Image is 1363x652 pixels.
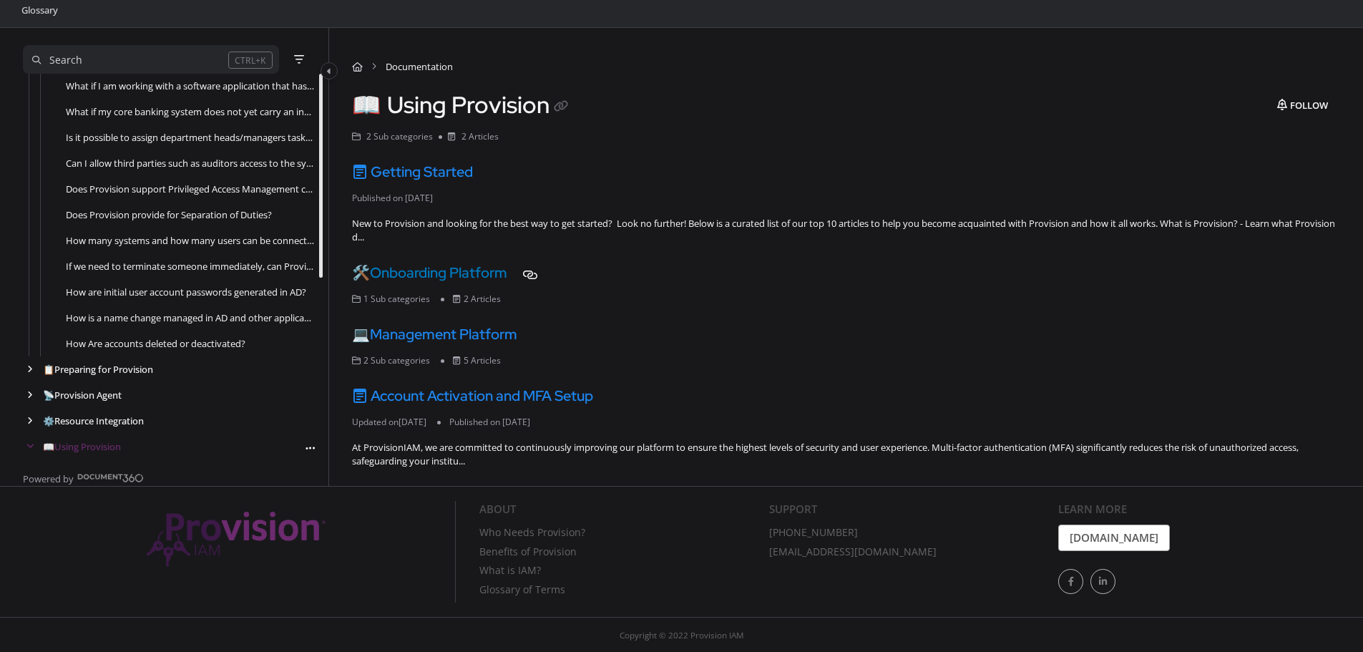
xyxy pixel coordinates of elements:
[66,156,314,170] a: Can I allow third parties such as auditors access to the system, but with limited privileges?
[352,217,1340,245] div: New to Provision and looking for the best way to get started? Look no further! Below is a curated...
[66,79,314,93] a: What if I am working with a software application that has old APIs or no APIs?
[66,130,314,145] a: Is it possible to assign department heads/managers tasks for reviewing access, but be able to tra...
[769,501,1047,525] div: Support
[43,414,144,428] a: Resource Integration
[352,325,517,344] a: 💻Management Platform
[66,336,245,351] a: How Are accounts deleted or deactivated?
[23,363,37,376] div: arrow
[43,440,54,453] span: 📖
[66,208,272,222] a: Does Provision provide for Separation of Duties?
[352,354,441,367] li: 2 Sub categories
[1265,94,1340,117] button: Follow
[43,414,54,427] span: ⚙️
[43,363,54,376] span: 📋
[439,130,499,144] li: 2 Articles
[479,544,758,563] a: Benefits of Provision
[479,582,758,601] a: Glossary of Terms
[43,439,121,454] a: Using Provision
[303,440,317,454] button: Article more options
[43,388,122,402] a: Provision Agent
[1058,525,1170,551] a: [DOMAIN_NAME]
[23,472,74,486] span: Powered by
[479,525,758,544] a: Who Needs Provision?
[441,293,512,306] li: 2 Articles
[479,563,758,582] a: What is IAM?
[49,52,82,68] div: Search
[352,130,439,144] li: 2 Sub categories
[352,263,370,282] span: 🛠️
[1058,501,1337,525] div: Learn More
[23,440,37,454] div: arrow
[352,293,441,306] li: 1 Sub categories
[290,51,308,68] button: Filter
[228,52,273,69] div: CTRL+K
[321,62,338,79] button: Category toggle
[20,1,59,19] a: Glossary
[352,416,437,429] li: Updated on [DATE]
[43,389,54,402] span: 📡
[386,59,453,74] span: Documentation
[352,162,473,181] a: Getting Started
[437,416,541,429] li: Published on [DATE]
[352,325,370,344] span: 💻
[66,182,314,196] a: Does Provision support Privileged Access Management controls?
[77,474,144,482] img: Document360
[23,469,144,486] a: Powered by Document360 - opens in a new tab
[23,414,37,428] div: arrow
[66,259,314,273] a: If we need to terminate someone immediately, can Provision quickly and automatically disable thei...
[769,525,1047,544] a: [PHONE_NUMBER]
[519,263,542,286] button: Copy link of Onboarding Platform
[23,45,279,74] button: Search
[23,389,37,402] div: arrow
[303,439,317,454] div: More options
[769,544,1047,563] a: [EMAIL_ADDRESS][DOMAIN_NAME]
[352,91,572,119] h1: Using Provision
[479,501,758,525] div: About
[352,192,444,205] li: Published on [DATE]
[441,354,512,367] li: 5 Articles
[66,285,306,299] a: How are initial user account passwords generated in AD?
[352,59,363,74] a: Home
[147,512,326,567] img: Provision IAM Onboarding Platform
[549,96,572,119] button: Copy link of Using Provision
[66,233,314,248] a: How many systems and how many users can be connected to Provision?
[43,362,153,376] a: Preparing for Provision
[352,263,507,282] a: 🛠️Onboarding Platform
[66,311,314,325] a: How is a name change managed in AD and other applications?
[352,441,1340,469] div: At ProvisionIAM, we are committed to continuously improving our platform to ensure the highest le...
[352,386,593,405] a: Account Activation and MFA Setup
[66,104,314,119] a: What if my core banking system does not yet carry an integration with Provision?
[352,89,381,120] span: 📖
